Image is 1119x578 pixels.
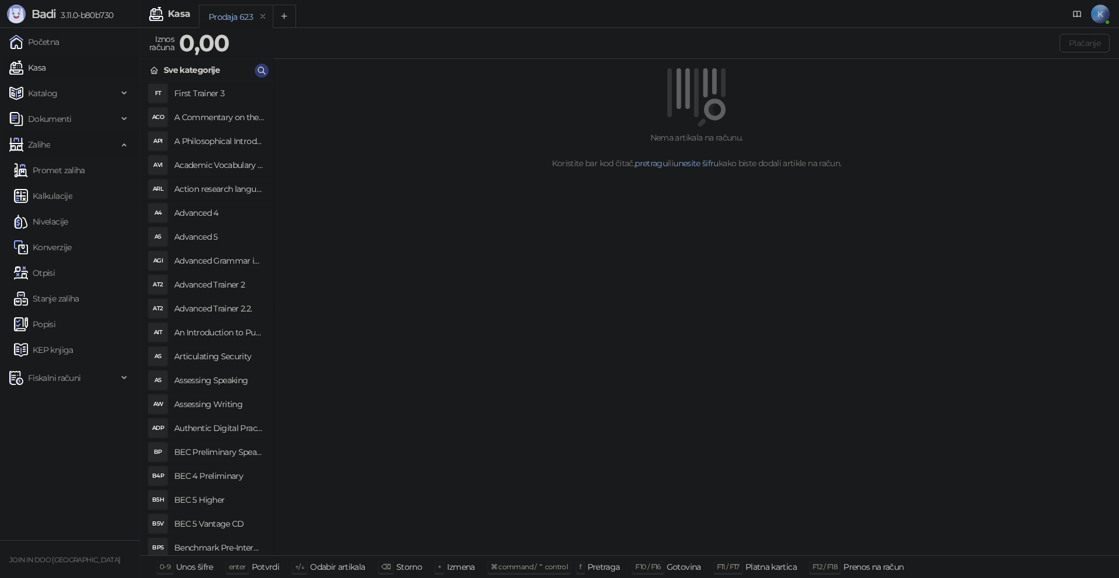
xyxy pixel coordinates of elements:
[28,82,58,105] span: Katalog
[149,180,167,198] div: ARL
[28,366,80,390] span: Fiskalni računi
[174,467,264,485] h4: BEC 4 Preliminary
[9,30,59,54] a: Početna
[587,559,620,575] div: Pretraga
[9,56,45,79] a: Kasa
[149,467,167,485] div: B4P
[14,313,55,336] a: Popisi
[149,204,167,222] div: A4
[149,299,167,318] div: AT2
[396,559,422,575] div: Storno
[149,251,167,270] div: AGI
[1060,34,1110,52] button: Plaćanje
[147,31,177,55] div: Iznos računa
[209,10,253,23] div: Prodaja 623
[149,538,167,557] div: BPS
[174,419,264,437] h4: Authentic Digital Practice Tests, Static online 1ed
[255,12,270,22] button: remove
[1091,5,1110,23] span: K
[56,10,113,20] span: 3.11.0-b80b730
[14,261,55,285] a: Otpisi
[812,562,838,571] span: F12 / F18
[149,395,167,414] div: AW
[635,158,667,169] a: pretragu
[174,204,264,222] h4: Advanced 4
[252,559,280,575] div: Potvrdi
[28,107,71,131] span: Dokumenti
[14,159,85,182] a: Promet zaliha
[149,323,167,342] div: AIT
[14,210,68,233] a: Nivelacije
[31,7,56,21] span: Badi
[168,9,190,19] div: Kasa
[7,5,26,23] img: Logo
[174,299,264,318] h4: Advanced Trainer 2.2.
[149,108,167,127] div: ACO
[174,275,264,294] h4: Advanced Trainer 2
[179,29,229,57] strong: 0,00
[14,338,73,362] a: KEP knjiga
[149,84,167,103] div: FT
[14,236,72,259] a: Konverzije
[149,371,167,390] div: AS
[174,347,264,366] h4: Articulating Security
[14,287,79,310] a: Stanje zaliha
[1068,5,1086,23] a: Dokumentacija
[174,132,264,150] h4: A Philosophical Introduction to Human Rights
[174,323,264,342] h4: An Introduction to Public International Law
[174,156,264,174] h4: Academic Vocabulary in Use
[174,538,264,557] h4: Benchmark Pre-Intermediate SB
[288,131,1105,170] div: Nema artikala na računu. Koristite bar kod čitač, ili kako biste dodali artikle na račun.
[149,419,167,437] div: ADP
[174,180,264,198] h4: Action research language teaching
[310,559,365,575] div: Odabir artikala
[176,559,213,575] div: Unos šifre
[174,84,264,103] h4: First Trainer 3
[273,5,296,28] button: Add tab
[149,156,167,174] div: AVI
[9,556,120,564] small: JOIN IN DOO [GEOGRAPHIC_DATA]
[174,443,264,461] h4: BEC Preliminary Speaking Test
[28,133,50,156] span: Zalihe
[745,559,797,575] div: Platna kartica
[667,559,701,575] div: Gotovina
[381,562,390,571] span: ⌫
[174,371,264,390] h4: Assessing Speaking
[149,443,167,461] div: BP
[717,562,740,571] span: F11 / F17
[229,562,246,571] span: enter
[160,562,170,571] span: 0-9
[149,275,167,294] div: AT2
[843,559,903,575] div: Prenos na račun
[491,562,568,571] span: ⌘ command / ⌃ control
[447,559,474,575] div: Izmena
[174,491,264,509] h4: BEC 5 Higher
[164,64,220,76] div: Sve kategorije
[295,562,304,571] span: ↑/↓
[174,251,264,270] h4: Advanced Grammar in Use
[140,82,273,555] div: grid
[174,108,264,127] h4: A Commentary on the International Convent on Civil and Political Rights
[14,184,72,208] a: Kalkulacije
[149,347,167,366] div: AS
[635,562,660,571] span: F10 / F16
[174,514,264,533] h4: BEC 5 Vantage CD
[174,395,264,414] h4: Assessing Writing
[149,491,167,509] div: B5H
[149,132,167,150] div: API
[579,562,581,571] span: f
[149,227,167,246] div: A5
[673,158,719,169] a: unesite šifru
[174,227,264,246] h4: Advanced 5
[149,514,167,533] div: B5V
[438,562,441,571] span: +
